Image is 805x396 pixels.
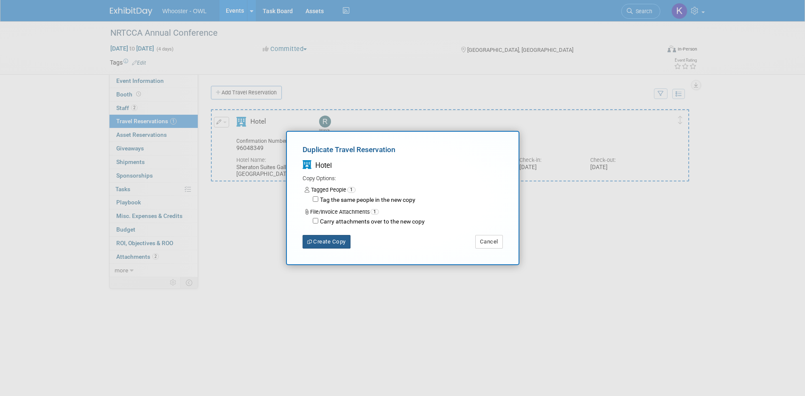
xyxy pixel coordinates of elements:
i: Hotel [303,161,311,170]
button: Cancel [475,235,503,249]
div: Tagged People [305,186,503,194]
label: Tag the same people in the new copy [318,196,415,204]
div: Duplicate Travel Reservation [303,144,503,158]
div: File/Invoice Attachments [305,208,503,216]
div: Copy Options: [303,175,503,183]
span: Hotel [315,161,332,170]
label: Carry attachments over to the new copy [318,218,425,226]
span: 1 [347,187,356,193]
button: Create Copy [303,235,351,249]
span: 1 [370,209,379,215]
